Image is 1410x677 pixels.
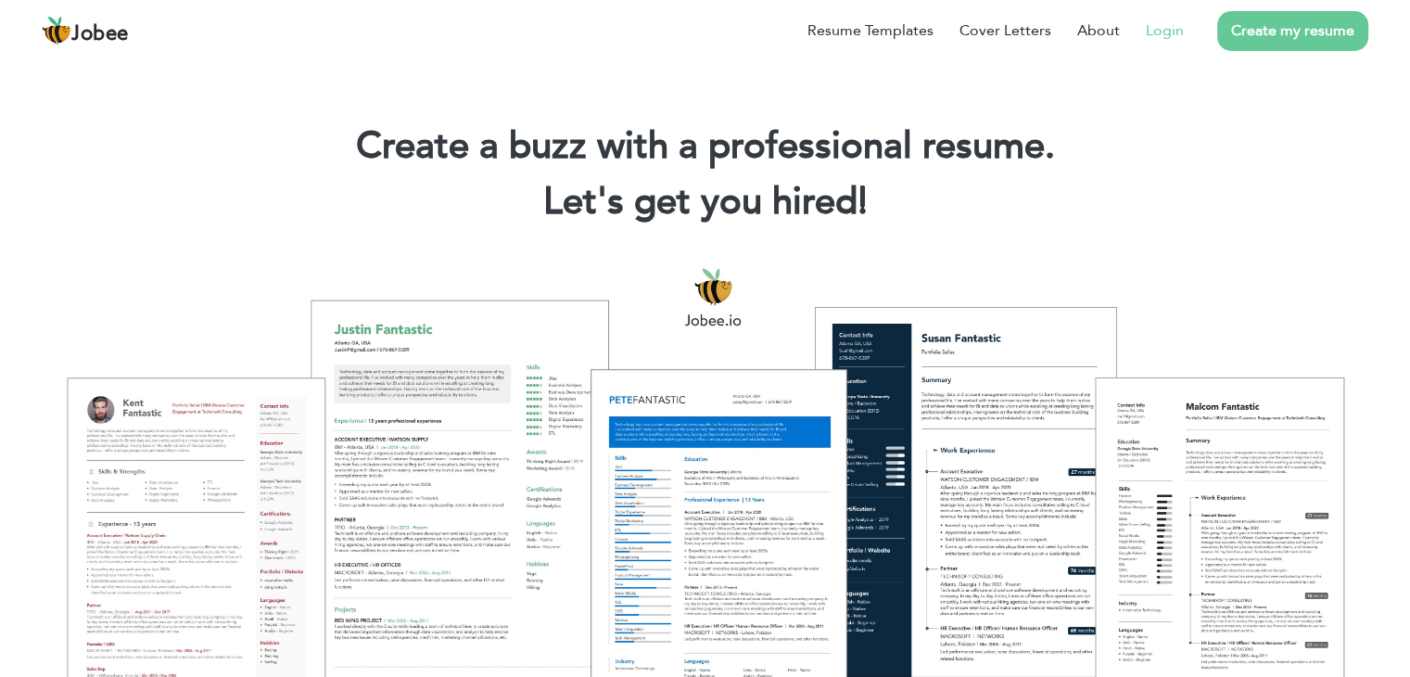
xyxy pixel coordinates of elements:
[1217,11,1368,51] a: Create my resume
[959,19,1051,42] a: Cover Letters
[42,16,129,45] a: Jobee
[71,24,129,45] span: Jobee
[634,176,868,227] span: get you hired!
[28,122,1382,171] h1: Create a buzz with a professional resume.
[28,178,1382,226] h2: Let's
[1077,19,1120,42] a: About
[42,16,71,45] img: jobee.io
[858,176,867,227] span: |
[807,19,934,42] a: Resume Templates
[1146,19,1184,42] a: Login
